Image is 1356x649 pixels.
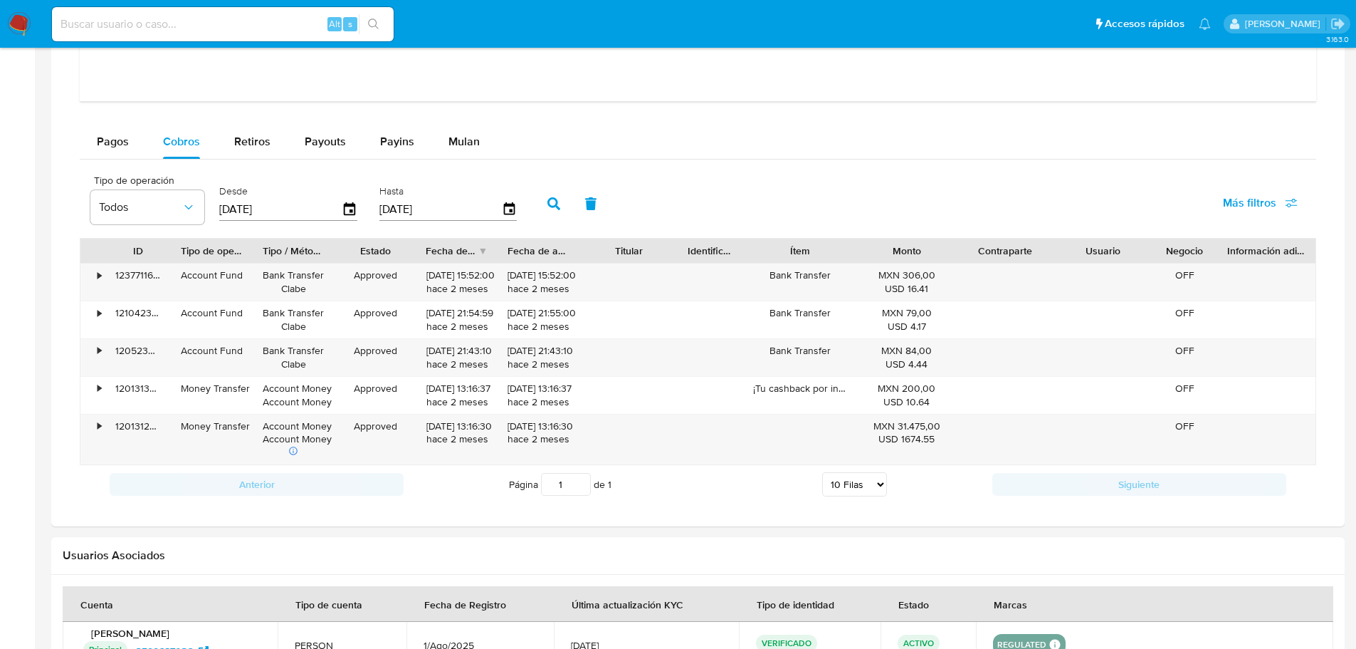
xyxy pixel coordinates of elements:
h2: Usuarios Asociados [63,549,1333,563]
a: Salir [1330,16,1345,31]
span: 3.163.0 [1326,33,1349,45]
a: Notificaciones [1199,18,1211,30]
p: alan.sanchez@mercadolibre.com [1245,17,1325,31]
span: Accesos rápidos [1105,16,1184,31]
button: search-icon [359,14,388,34]
span: Alt [329,17,340,31]
span: s [348,17,352,31]
input: Buscar usuario o caso... [52,15,394,33]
